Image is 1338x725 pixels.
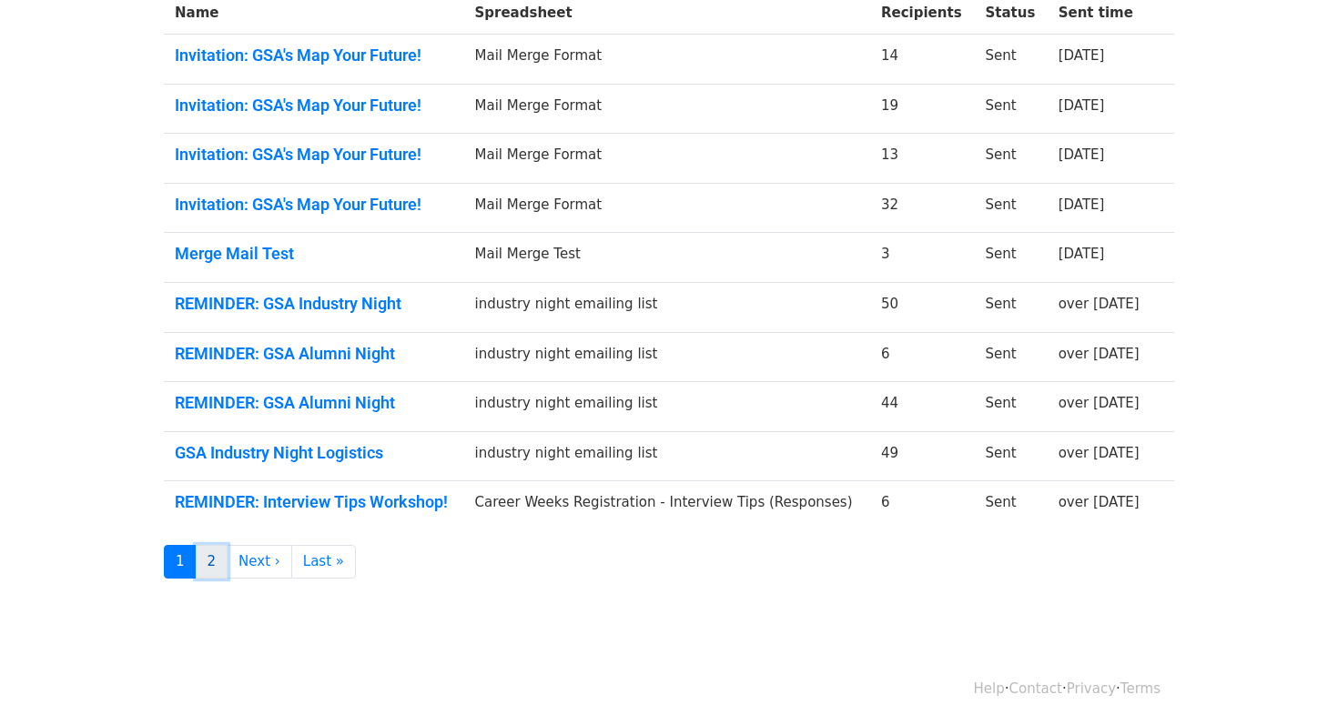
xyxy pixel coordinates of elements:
td: 6 [870,332,975,382]
a: [DATE] [1059,246,1105,262]
iframe: Chat Widget [1247,638,1338,725]
a: over [DATE] [1059,296,1140,312]
a: REMINDER: GSA Industry Night [175,294,453,314]
td: Sent [974,233,1047,283]
td: 3 [870,233,975,283]
a: Invitation: GSA's Map Your Future! [175,195,453,215]
a: [DATE] [1059,47,1105,64]
a: Contact [1009,680,1062,697]
a: Last » [291,545,356,579]
a: Privacy [1067,680,1116,697]
a: Invitation: GSA's Map Your Future! [175,145,453,165]
a: over [DATE] [1059,395,1140,411]
td: Sent [974,332,1047,382]
a: over [DATE] [1059,346,1140,362]
td: Mail Merge Format [464,183,870,233]
a: REMINDER: GSA Alumni Night [175,393,453,413]
a: Invitation: GSA's Map Your Future! [175,45,453,65]
a: 2 [196,545,228,579]
td: industry night emailing list [464,283,870,333]
a: [DATE] [1059,97,1105,114]
a: Next › [227,545,292,579]
td: industry night emailing list [464,431,870,481]
a: Invitation: GSA's Map Your Future! [175,96,453,116]
a: [DATE] [1059,196,1105,213]
td: 49 [870,431,975,481]
td: Mail Merge Format [464,35,870,85]
a: over [DATE] [1059,494,1140,510]
a: Terms [1120,680,1161,697]
td: Sent [974,84,1047,134]
td: 14 [870,35,975,85]
td: 44 [870,382,975,432]
a: GSA Industry Night Logistics [175,443,453,463]
td: 13 [870,134,975,184]
td: Sent [974,431,1047,481]
td: Mail Merge Format [464,84,870,134]
td: Sent [974,35,1047,85]
td: industry night emailing list [464,332,870,382]
td: Career Weeks Registration - Interview Tips (Responses) [464,481,870,530]
td: industry night emailing list [464,382,870,432]
a: Help [974,680,1005,697]
td: Mail Merge Format [464,134,870,184]
td: 19 [870,84,975,134]
a: REMINDER: Interview Tips Workshop! [175,492,453,512]
td: 6 [870,481,975,530]
td: Mail Merge Test [464,233,870,283]
td: Sent [974,283,1047,333]
a: REMINDER: GSA Alumni Night [175,344,453,364]
a: 1 [164,545,197,579]
a: Merge Mail Test [175,244,453,264]
a: over [DATE] [1059,445,1140,461]
td: Sent [974,382,1047,432]
td: 32 [870,183,975,233]
td: Sent [974,134,1047,184]
td: Sent [974,481,1047,530]
td: Sent [974,183,1047,233]
td: 50 [870,283,975,333]
a: [DATE] [1059,146,1105,163]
